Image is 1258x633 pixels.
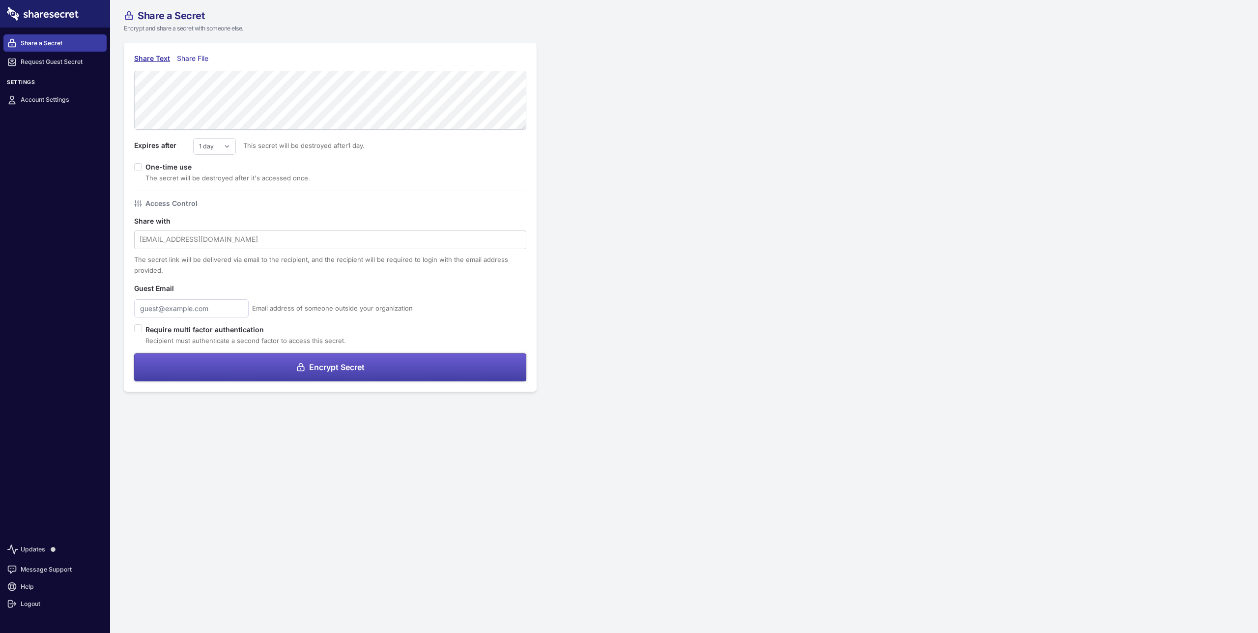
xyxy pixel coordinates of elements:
[252,303,413,314] span: Email address of someone outside your organization
[3,538,107,561] a: Updates
[3,79,107,89] h3: Settings
[134,140,193,151] label: Expires after
[134,299,249,317] input: guest@example.com
[134,283,193,294] label: Guest Email
[145,337,346,345] span: Recipient must authenticate a second factor to access this secret.
[177,53,213,64] div: Share File
[134,353,526,381] button: Encrypt Secret
[309,363,365,371] span: Encrypt Secret
[236,140,365,151] span: This secret will be destroyed after 1 day .
[3,34,107,52] a: Share a Secret
[134,256,508,274] span: The secret link will be delivered via email to the recipient, and the recipient will be required ...
[124,24,592,33] p: Encrypt and share a secret with someone else.
[145,324,346,335] label: Require multi factor authentication
[3,561,107,578] a: Message Support
[134,53,170,64] div: Share Text
[145,173,310,183] div: The secret will be destroyed after it's accessed once.
[3,91,107,109] a: Account Settings
[145,198,198,209] h4: Access Control
[3,578,107,595] a: Help
[145,163,199,171] label: One-time use
[134,216,193,227] label: Share with
[3,54,107,71] a: Request Guest Secret
[3,595,107,612] a: Logout
[138,11,204,21] span: Share a Secret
